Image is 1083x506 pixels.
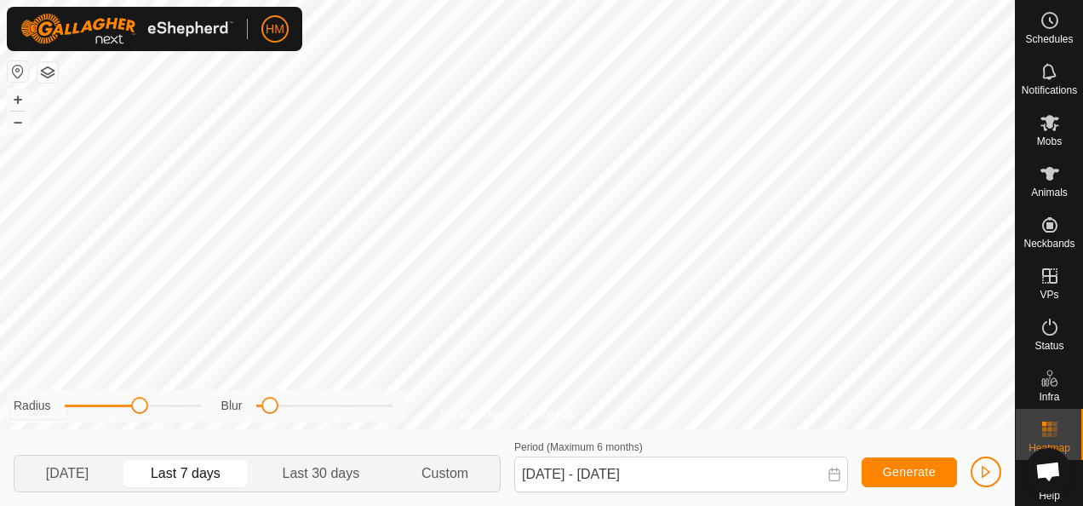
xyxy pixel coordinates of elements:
[1025,448,1071,494] div: Open chat
[14,397,51,415] label: Radius
[8,89,28,110] button: +
[151,463,221,484] span: Last 7 days
[1040,290,1058,300] span: VPs
[514,441,643,453] label: Period (Maximum 6 months)
[421,463,468,484] span: Custom
[1037,136,1062,147] span: Mobs
[440,407,504,423] a: Privacy Policy
[1034,341,1063,351] span: Status
[1039,491,1060,501] span: Help
[1039,392,1059,402] span: Infra
[8,112,28,132] button: –
[1029,443,1070,453] span: Heatmap
[1031,187,1068,198] span: Animals
[862,457,957,487] button: Generate
[20,14,233,44] img: Gallagher Logo
[46,463,89,484] span: [DATE]
[1023,239,1074,249] span: Neckbands
[37,62,58,83] button: Map Layers
[221,397,243,415] label: Blur
[266,20,284,38] span: HM
[883,465,936,479] span: Generate
[283,463,360,484] span: Last 30 days
[1022,85,1077,95] span: Notifications
[8,61,28,82] button: Reset Map
[1025,34,1073,44] span: Schedules
[524,407,575,423] a: Contact Us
